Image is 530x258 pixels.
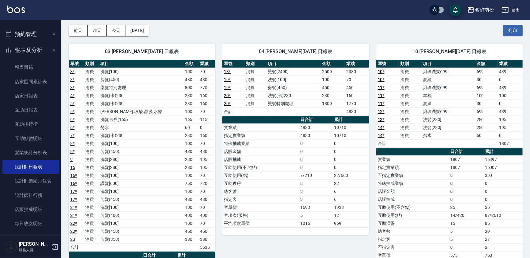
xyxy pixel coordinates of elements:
td: 10710 [333,123,369,131]
td: 指定客 [376,235,449,243]
a: 9 [70,157,73,162]
a: 互助排行榜 [2,117,59,131]
td: 消費 [399,68,421,76]
a: 店家日報表 [2,89,59,103]
td: 指定客 [222,195,299,203]
td: 195 [498,123,523,131]
td: 4830 [299,131,333,139]
a: 互助點數明細 [2,131,59,146]
td: 燙髮[2400] [266,68,321,76]
td: 280 [183,155,198,163]
div: 名留南松 [474,6,494,14]
td: 洗髮[100] [99,219,183,227]
td: 380 [183,235,198,243]
td: 400 [183,211,198,219]
td: 1770 [345,100,369,107]
td: 消費 [84,100,99,107]
td: 消費 [84,235,99,243]
td: 消費 [84,147,99,155]
span: 04 [PERSON_NAME][DATE] 日報表 [230,49,361,55]
span: 03 [PERSON_NAME][DATE] 日報表 [76,49,208,55]
td: 480 [183,147,198,155]
td: 客項次(服務) [222,211,299,219]
td: 115 [198,115,215,123]
td: 699 [475,68,498,76]
td: 230 [183,131,198,139]
td: 10710 [333,131,369,139]
td: 0 [449,179,483,187]
td: 洗髮[100] [99,171,183,179]
td: 439 [498,68,523,76]
table: a dense table [222,116,369,228]
th: 累計 [333,116,369,124]
td: 14/420 [449,211,483,219]
td: 剪髮(450) [99,195,183,203]
td: 0 [483,187,523,195]
h5: [PERSON_NAME] [19,241,50,247]
td: 消費 [399,84,421,92]
td: 165 [183,115,198,123]
a: 營業統計分析表 [2,146,59,160]
td: 480 [198,147,215,155]
th: 類別 [244,60,266,68]
td: 消費 [84,171,99,179]
td: 消費 [84,219,99,227]
td: 1938 [333,203,369,211]
th: 單號 [376,60,399,68]
td: 實業績 [222,123,299,131]
td: 消費 [84,84,99,92]
td: 消費 [84,115,99,123]
table: a dense table [69,60,215,252]
button: 報表及分析 [2,42,59,58]
td: 洗髮[100] [99,139,183,147]
td: 699 [475,107,498,115]
th: 日合計 [449,148,483,156]
td: 消費 [244,100,266,107]
th: 金額 [183,60,198,68]
td: 1693 [299,203,333,211]
td: 400 [198,211,215,219]
td: 滾珠洗髪699 [421,107,475,115]
td: 280 [475,115,498,123]
td: 滾珠洗髪699 [421,68,475,76]
a: 報表目錄 [2,60,59,74]
td: 0 [333,163,369,171]
td: 16397 [483,155,523,163]
th: 日合計 [299,116,333,124]
td: 100 [475,92,498,100]
td: 消費 [84,155,99,163]
td: 70 [198,107,215,115]
td: 390 [483,171,523,179]
td: 6 [333,195,369,203]
button: 今天 [107,25,126,36]
td: 100 [183,219,198,227]
td: 195 [498,115,523,123]
td: 100 [183,203,198,211]
td: 1800 [321,100,345,107]
td: 洗髮(卡)230 [99,100,183,107]
td: 0 [449,171,483,179]
td: 2 [483,243,523,251]
td: 指定實業績 [376,163,449,171]
td: 滾珠洗髪699 [421,84,475,92]
td: 70 [198,139,215,147]
td: 100 [321,76,345,84]
td: 消費 [399,100,421,107]
td: 互助使用(不含點) [376,203,449,211]
td: 969 [333,219,369,227]
th: 業績 [345,60,369,68]
td: 消費 [399,123,421,131]
td: 160 [198,100,215,107]
button: 昨天 [88,25,107,36]
span: 10 [PERSON_NAME][DATE] 日報表 [384,49,515,55]
td: 0 [333,147,369,155]
td: 2500 [321,68,345,76]
td: 29 [483,227,523,235]
td: 消費 [84,211,99,219]
button: 前天 [69,25,88,36]
td: 100 [183,171,198,179]
td: 合計 [69,243,84,251]
td: 總客數 [222,187,299,195]
button: save [449,4,462,16]
td: 店販金額 [222,147,299,155]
